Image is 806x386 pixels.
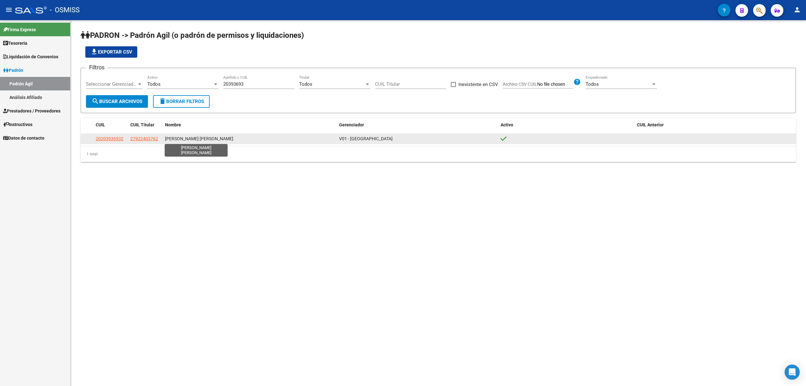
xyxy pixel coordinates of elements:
span: V01 - [GEOGRAPHIC_DATA] [339,136,393,141]
div: Open Intercom Messenger [785,365,800,380]
mat-icon: menu [5,6,13,14]
span: 20203936932 [96,136,123,141]
input: Archivo CSV CUIL [537,82,573,87]
span: 27922403762 [130,136,158,141]
datatable-header-cell: Nombre [162,118,337,132]
span: CUIL Anterior [637,122,664,127]
span: Todos [299,81,312,87]
datatable-header-cell: CUIL [93,118,128,132]
span: Todos [147,81,161,87]
mat-icon: help [573,78,581,86]
mat-icon: file_download [90,48,98,55]
span: Borrar Filtros [159,99,204,104]
span: Todos [586,81,599,87]
button: Exportar CSV [85,46,137,58]
span: Archivo CSV CUIL [503,82,537,87]
span: Exportar CSV [90,49,132,55]
datatable-header-cell: CUIL Anterior [634,118,796,132]
span: CUIL [96,122,105,127]
datatable-header-cell: Activo [498,118,634,132]
span: Liquidación de Convenios [3,53,58,60]
span: Datos de contacto [3,135,44,141]
span: Activo [501,122,513,127]
span: [PERSON_NAME] [PERSON_NAME] [165,136,233,141]
span: Gerenciador [339,122,364,127]
button: Buscar Archivos [86,95,148,108]
datatable-header-cell: Gerenciador [337,118,498,132]
span: Inexistente en CSV [458,81,498,88]
span: Nombre [165,122,181,127]
div: 1 total [81,146,796,162]
datatable-header-cell: CUIL Titular [128,118,162,132]
span: Tesorería [3,40,27,47]
mat-icon: delete [159,97,166,105]
span: Instructivos [3,121,32,128]
span: PADRON -> Padrón Agil (o padrón de permisos y liquidaciones) [81,31,304,40]
span: Seleccionar Gerenciador [86,81,137,87]
span: - OSMISS [50,3,80,17]
mat-icon: search [92,97,99,105]
span: Prestadores / Proveedores [3,107,60,114]
mat-icon: person [793,6,801,14]
span: Firma Express [3,26,36,33]
h3: Filtros [86,63,108,72]
span: CUIL Titular [130,122,154,127]
span: Buscar Archivos [92,99,142,104]
button: Borrar Filtros [153,95,210,108]
span: Padrón [3,67,23,74]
